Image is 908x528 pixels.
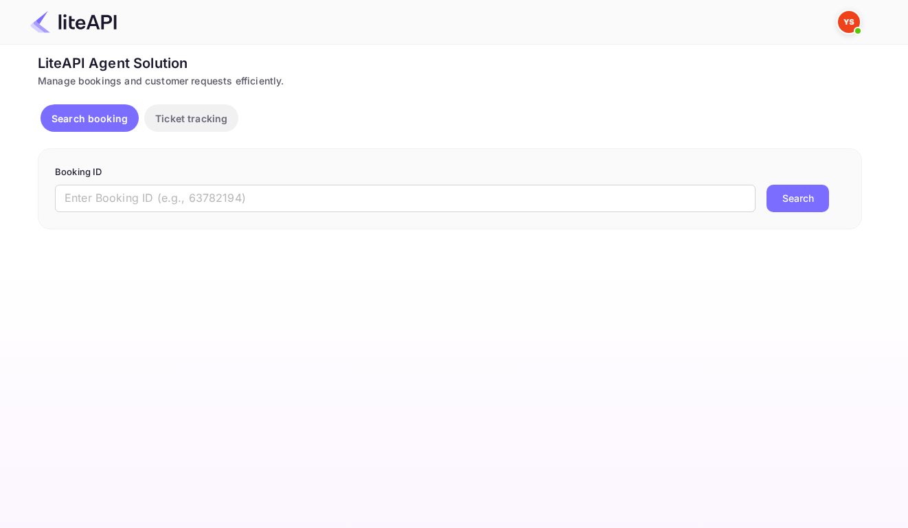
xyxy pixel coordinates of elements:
[838,11,860,33] img: Yandex Support
[767,185,829,212] button: Search
[52,111,128,126] p: Search booking
[55,165,845,179] p: Booking ID
[38,53,862,73] div: LiteAPI Agent Solution
[55,185,756,212] input: Enter Booking ID (e.g., 63782194)
[155,111,227,126] p: Ticket tracking
[38,73,862,88] div: Manage bookings and customer requests efficiently.
[30,11,117,33] img: LiteAPI Logo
